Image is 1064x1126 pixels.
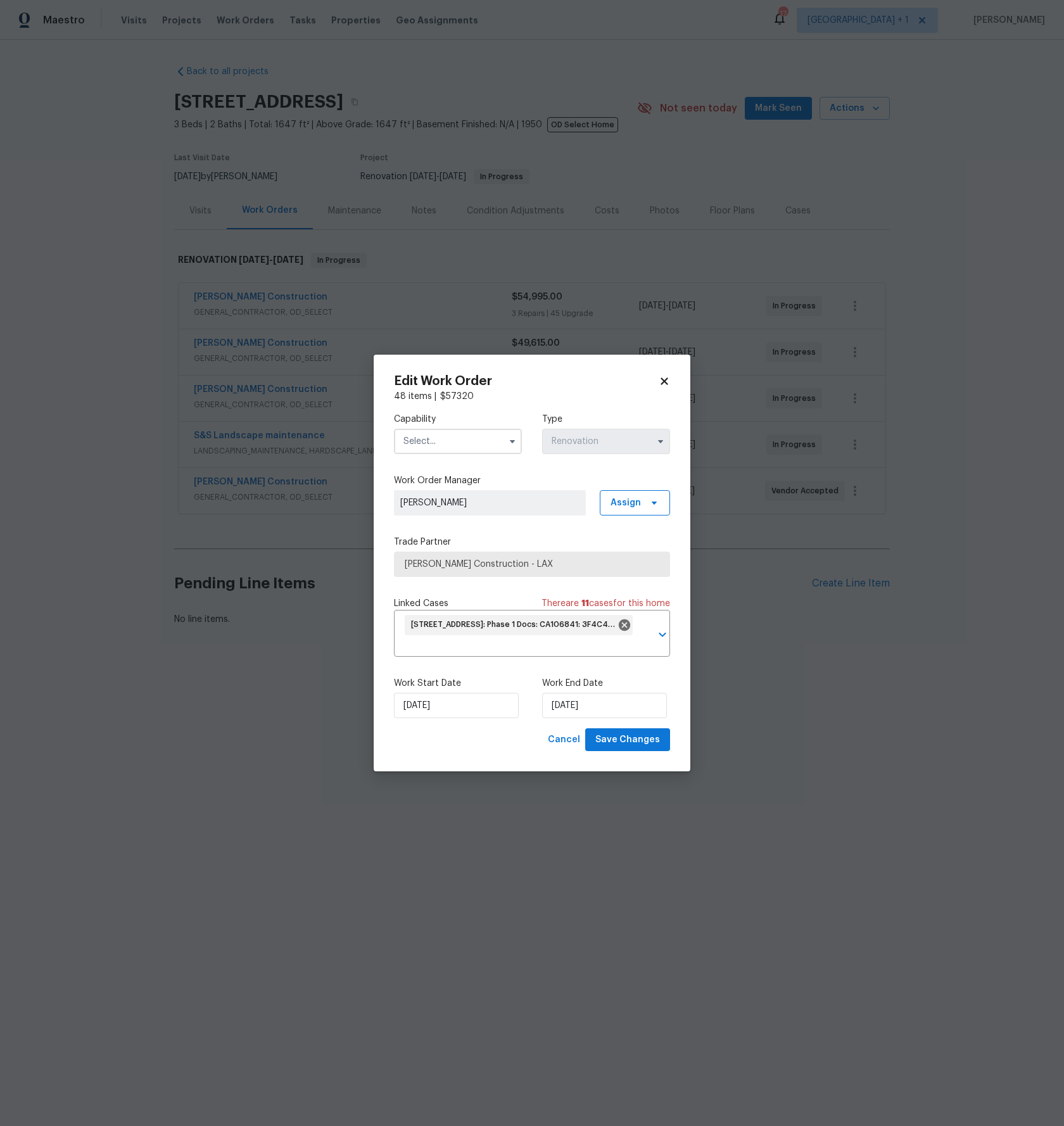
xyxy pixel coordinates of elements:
[411,619,621,630] span: [STREET_ADDRESS]: Phase 1 Docs: CA106841: 3F4C4TTQGGVXY
[394,597,448,610] span: Linked Cases
[653,434,668,449] button: Show options
[440,392,474,401] span: $ 57320
[542,429,670,454] input: Select...
[394,375,659,388] h2: Edit Work Order
[541,597,670,610] span: There are case s for this home
[394,536,670,548] label: Trade Partner
[394,693,519,718] input: M/D/YYYY
[394,677,522,690] label: Work Start Date
[394,474,670,487] label: Work Order Manager
[394,390,670,403] div: 48 items |
[611,497,641,509] span: Assign
[543,728,585,752] button: Cancel
[542,693,667,718] input: M/D/YYYY
[405,558,659,571] span: [PERSON_NAME] Construction - LAX
[585,728,670,752] button: Save Changes
[405,615,633,635] div: [STREET_ADDRESS]: Phase 1 Docs: CA106841: 3F4C4TTQGGVXY
[548,732,580,748] span: Cancel
[394,429,522,454] input: Select...
[542,413,670,426] label: Type
[542,677,670,690] label: Work End Date
[505,434,520,449] button: Show options
[400,497,579,509] span: [PERSON_NAME]
[394,413,522,426] label: Capability
[654,626,671,643] button: Open
[581,599,589,608] span: 11
[595,732,660,748] span: Save Changes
